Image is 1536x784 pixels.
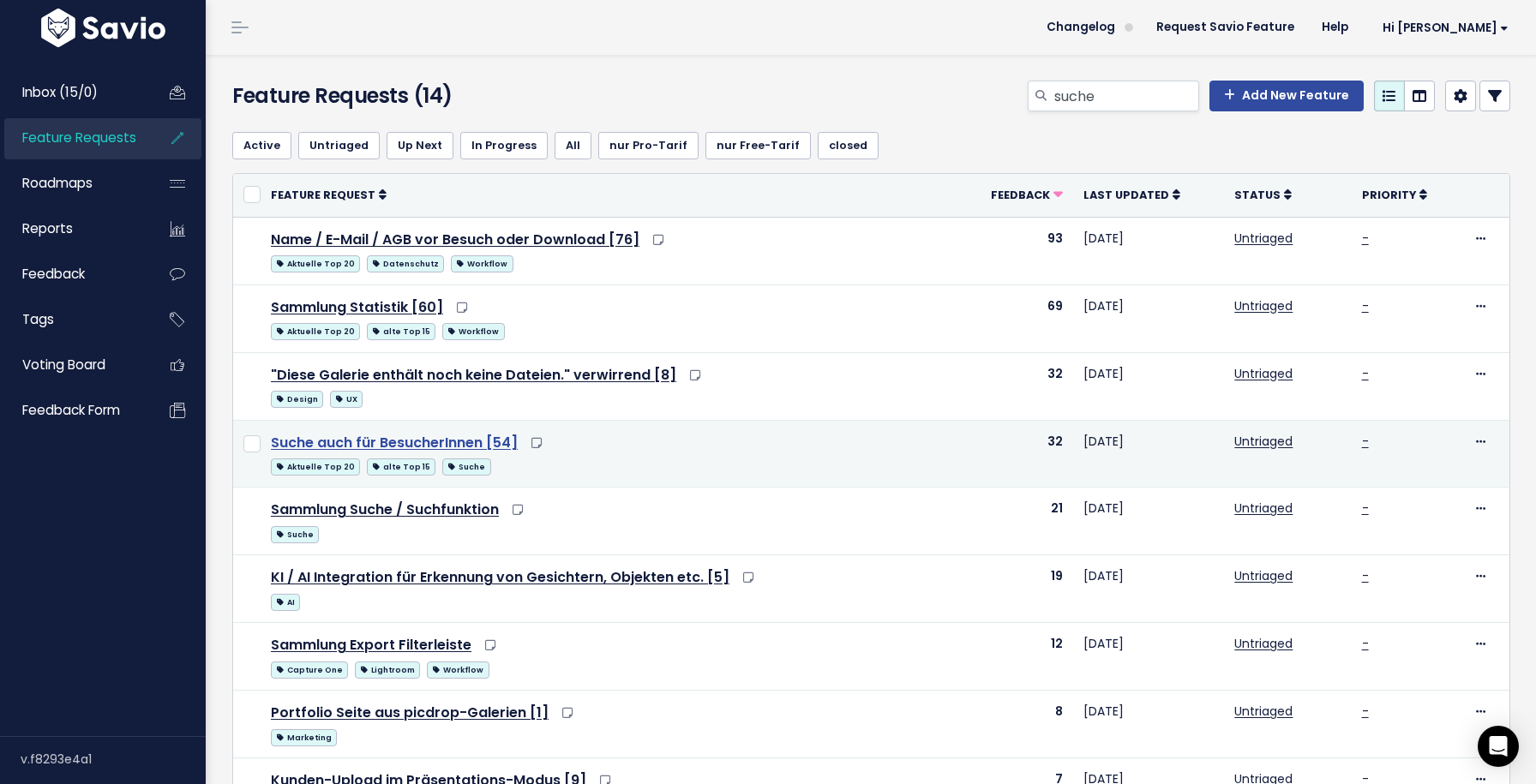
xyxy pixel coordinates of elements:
a: nur Pro-Tarif [598,132,699,159]
td: [DATE] [1073,623,1225,691]
a: Add New Feature [1209,81,1364,111]
a: Suche [442,455,490,476]
a: - [1362,433,1369,450]
td: [DATE] [1073,691,1225,758]
div: v.f8293e4a1 [21,737,206,781]
a: Voting Board [4,345,142,385]
a: Workflow [451,252,513,273]
a: Untriaged [1234,433,1293,450]
span: Aktuelle Top 20 [271,255,360,272]
a: Design [271,387,323,409]
span: Changelog [1047,21,1115,33]
a: - [1362,365,1369,382]
span: Tags [22,310,54,328]
span: alte Top 15 [367,458,435,476]
td: 12 [953,623,1072,691]
a: Name / E-Mail / AGB vor Besuch oder Download [76] [271,230,639,249]
td: 32 [953,352,1072,420]
a: Suche [271,523,319,544]
a: nur Free-Tarif [705,132,811,159]
a: Feature Request [271,186,387,203]
a: - [1362,230,1369,247]
span: Suche [442,458,490,476]
a: Feedback [4,254,142,294]
td: [DATE] [1073,420,1225,488]
span: Reports [22,219,73,237]
a: alte Top 15 [367,455,435,476]
a: All [555,132,591,159]
a: Hi [PERSON_NAME] [1362,15,1522,41]
span: Voting Board [22,356,105,374]
a: Reports [4,209,142,248]
input: Search features... [1053,81,1199,111]
span: Workflow [442,323,504,340]
a: Workflow [442,320,504,341]
a: Untriaged [298,132,380,159]
img: logo-white.9d6f32f41409.svg [37,9,170,47]
a: Feedback [991,186,1063,203]
span: Design [271,391,323,408]
td: 19 [953,555,1072,623]
a: Sammlung Statistik [60] [271,297,443,317]
span: alte Top 15 [367,323,435,340]
a: Untriaged [1234,365,1293,382]
a: - [1362,635,1369,652]
a: Untriaged [1234,297,1293,314]
td: [DATE] [1073,352,1225,420]
a: Workflow [427,658,489,679]
span: Workflow [427,661,489,679]
span: Marketing [271,729,337,746]
a: In Progress [460,132,548,159]
a: - [1362,567,1369,584]
span: Feedback [22,265,85,283]
a: "Diese Galerie enthält noch keine Dateien." verwirrend [8] [271,365,676,385]
a: Sammlung Export Filterleiste [271,635,471,655]
span: Capture One [271,661,348,679]
a: Status [1234,186,1292,203]
a: Portfolio Seite aus picdrop-Galerien [1] [271,703,549,722]
a: Untriaged [1234,635,1293,652]
a: Untriaged [1234,500,1293,517]
a: Inbox (15/0) [4,73,142,112]
span: Priority [1362,188,1416,202]
span: Roadmaps [22,174,93,192]
span: Feedback form [22,401,120,419]
td: [DATE] [1073,217,1225,284]
a: Sammlung Suche / Suchfunktion [271,500,499,519]
a: KI / AI Integration für Erkennung von Gesichtern, Objekten etc. [5] [271,567,729,587]
a: Active [232,132,291,159]
a: Capture One [271,658,348,679]
a: Feature Requests [4,118,142,158]
td: [DATE] [1073,488,1225,555]
div: Open Intercom Messenger [1478,726,1519,767]
span: Suche [271,526,319,543]
td: 8 [953,691,1072,758]
span: Workflow [451,255,513,272]
a: Last Updated [1083,186,1180,203]
a: Aktuelle Top 20 [271,455,360,476]
a: alte Top 15 [367,320,435,341]
ul: Filter feature requests [232,132,1510,159]
a: Roadmaps [4,164,142,203]
span: Feature Request [271,188,375,202]
span: Status [1234,188,1281,202]
a: Untriaged [1234,703,1293,720]
a: AI [271,590,300,612]
span: Feature Requests [22,129,136,147]
a: Untriaged [1234,567,1293,584]
td: [DATE] [1073,284,1225,352]
a: Untriaged [1234,230,1293,247]
a: Marketing [271,726,337,747]
a: Up Next [387,132,453,159]
td: 21 [953,488,1072,555]
a: Help [1308,15,1362,40]
a: Aktuelle Top 20 [271,252,360,273]
td: 93 [953,217,1072,284]
span: Datenschutz [367,255,444,272]
span: AI [271,594,300,611]
a: Tags [4,300,142,339]
a: Aktuelle Top 20 [271,320,360,341]
span: Inbox (15/0) [22,83,98,101]
span: Hi [PERSON_NAME] [1383,21,1509,34]
a: - [1362,297,1369,314]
